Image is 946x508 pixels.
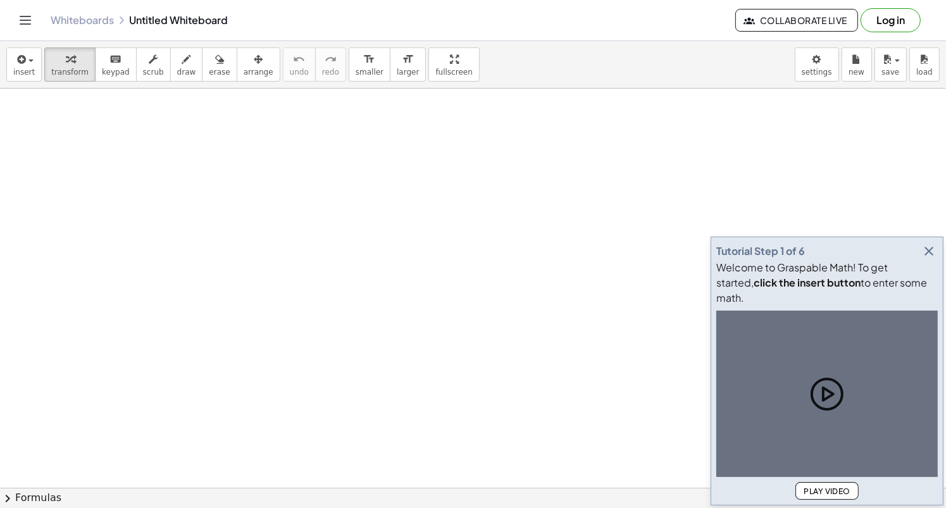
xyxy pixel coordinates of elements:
a: Whiteboards [51,14,114,27]
span: erase [209,68,230,77]
button: undoundo [283,47,316,82]
span: smaller [356,68,383,77]
i: undo [293,52,305,67]
span: Play Video [804,486,850,496]
div: Tutorial Step 1 of 6 [716,244,805,259]
span: undo [290,68,309,77]
span: insert [13,68,35,77]
span: keypad [102,68,130,77]
button: format_sizelarger [390,47,426,82]
b: click the insert button [754,276,861,289]
span: fullscreen [435,68,472,77]
button: Log in [861,8,921,32]
i: format_size [363,52,375,67]
div: Welcome to Graspable Math! To get started, to enter some math. [716,260,938,306]
i: format_size [402,52,414,67]
button: draw [170,47,203,82]
span: transform [51,68,89,77]
iframe: Dialogboks for Log ind med Google [686,13,933,106]
button: Play Video [795,482,859,500]
button: keyboardkeypad [95,47,137,82]
button: erase [202,47,237,82]
button: arrange [237,47,280,82]
i: keyboard [109,52,121,67]
span: draw [177,68,196,77]
button: Toggle navigation [15,10,35,30]
button: redoredo [315,47,346,82]
button: insert [6,47,42,82]
i: redo [325,52,337,67]
button: fullscreen [428,47,479,82]
span: scrub [143,68,164,77]
button: scrub [136,47,171,82]
span: redo [322,68,339,77]
button: Collaborate Live [735,9,858,32]
span: arrange [244,68,273,77]
span: larger [397,68,419,77]
button: format_sizesmaller [349,47,390,82]
button: transform [44,47,96,82]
